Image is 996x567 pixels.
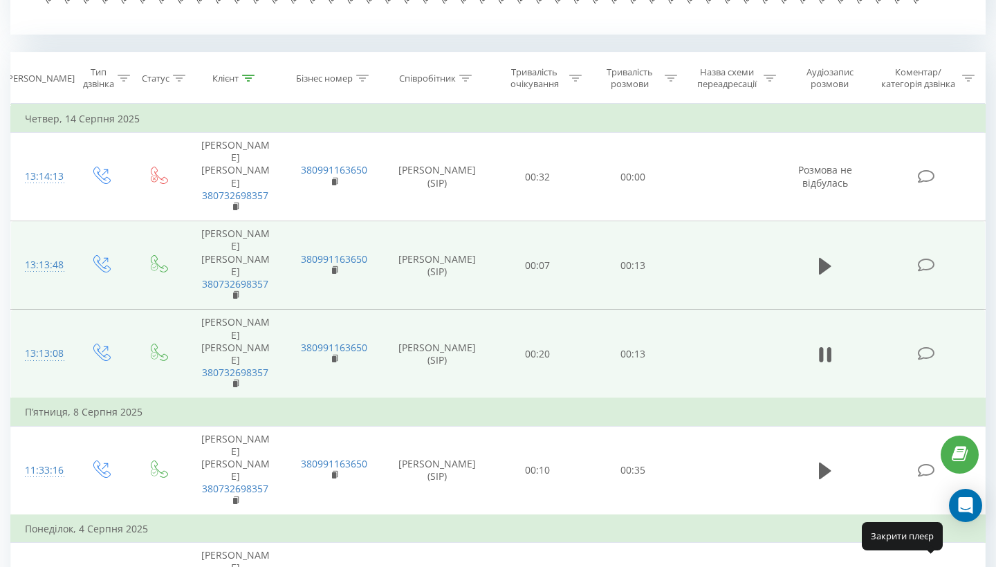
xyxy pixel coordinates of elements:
a: 380991163650 [301,163,367,176]
td: [PERSON_NAME] (SIP) [384,426,490,515]
a: 380991163650 [301,457,367,470]
div: Коментар/категорія дзвінка [878,66,959,90]
a: 380732698357 [202,366,268,379]
a: 380991163650 [301,341,367,354]
div: 13:14:13 [25,163,58,190]
td: 00:00 [585,133,681,221]
td: 00:13 [585,310,681,399]
td: 00:10 [490,426,586,515]
div: 11:33:16 [25,457,58,484]
td: 00:35 [585,426,681,515]
a: 380732698357 [202,482,268,495]
td: 00:32 [490,133,586,221]
td: [PERSON_NAME] [PERSON_NAME] [186,133,285,221]
td: [PERSON_NAME] [PERSON_NAME] [186,221,285,310]
span: Розмова не відбулась [798,163,852,189]
td: 00:13 [585,221,681,310]
div: Співробітник [399,73,456,84]
div: 13:13:08 [25,340,58,367]
td: Понеділок, 4 Серпня 2025 [11,515,986,543]
td: 00:20 [490,310,586,399]
div: Тривалість розмови [598,66,661,90]
div: Аудіозапис розмови [792,66,867,90]
div: Статус [142,73,169,84]
div: Назва схеми переадресації [693,66,760,90]
div: Клієнт [212,73,239,84]
div: Закрити плеєр [862,522,943,550]
div: Тривалість очікування [503,66,566,90]
td: П’ятниця, 8 Серпня 2025 [11,398,986,426]
td: [PERSON_NAME] [PERSON_NAME] [186,426,285,515]
td: 00:07 [490,221,586,310]
td: [PERSON_NAME] (SIP) [384,133,490,221]
div: Тип дзвінка [83,66,114,90]
div: [PERSON_NAME] [5,73,75,84]
td: [PERSON_NAME] (SIP) [384,310,490,399]
a: 380732698357 [202,189,268,202]
div: Open Intercom Messenger [949,489,982,522]
td: Четвер, 14 Серпня 2025 [11,105,986,133]
td: [PERSON_NAME] [PERSON_NAME] [186,310,285,399]
div: 13:13:48 [25,252,58,279]
td: [PERSON_NAME] (SIP) [384,221,490,310]
a: 380991163650 [301,252,367,266]
a: 380732698357 [202,277,268,290]
div: Бізнес номер [296,73,353,84]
